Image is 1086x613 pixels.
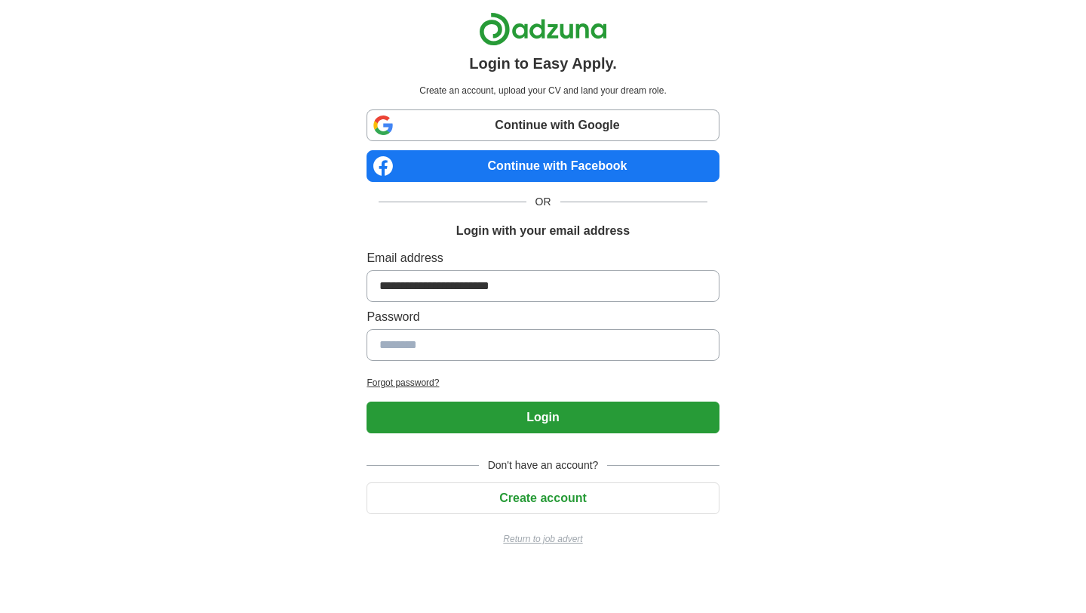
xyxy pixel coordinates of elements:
p: Create an account, upload your CV and land your dream role. [370,84,716,97]
h1: Login with your email address [456,222,630,240]
a: Continue with Facebook [367,150,719,182]
a: Create account [367,491,719,504]
a: Forgot password? [367,376,719,390]
img: Adzuna logo [479,12,607,46]
span: Don't have an account? [479,457,608,473]
label: Password [367,308,719,326]
button: Create account [367,482,719,514]
a: Return to job advert [367,532,719,546]
a: Continue with Google [367,109,719,141]
button: Login [367,402,719,433]
label: Email address [367,249,719,267]
span: OR [526,194,560,210]
h1: Login to Easy Apply. [469,52,617,75]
